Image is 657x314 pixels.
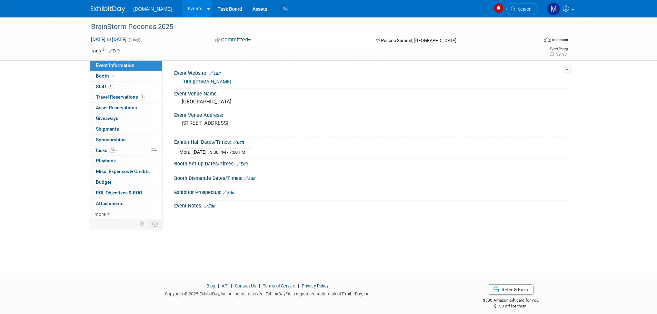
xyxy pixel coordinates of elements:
a: Edit [237,162,248,166]
a: Search [506,3,538,15]
i: Booth reservation complete [112,74,116,78]
a: Privacy Policy [302,283,329,288]
a: Sponsorships [90,135,162,145]
span: Booth [96,73,117,79]
span: Tasks [95,148,117,153]
span: [DOMAIN_NAME] [133,6,172,12]
div: Exhibit Hall Dates/Times: [174,137,567,146]
span: Misc. Expenses & Credits [96,169,150,174]
div: $150 off for them. [455,303,567,309]
div: Event Notes: [174,201,567,210]
div: Event Rating [549,47,568,51]
a: Contact Us [235,283,256,288]
div: In-Person [552,37,568,42]
a: Travel Reservations1 [90,92,162,102]
td: Toggle Event Tabs [148,220,162,229]
td: [DATE] [192,149,207,156]
pre: [STREET_ADDRESS] [182,120,330,126]
a: Edit [209,71,221,76]
a: Budget [90,177,162,188]
img: Format-Inperson.png [544,37,551,42]
img: Mark Menzella [547,2,560,16]
span: Staff [96,84,113,89]
span: 4 [108,84,113,89]
span: | [257,283,262,288]
a: Terms of Service [263,283,295,288]
div: BrainStorm Poconos 2025 [89,21,528,33]
span: Budget [96,179,111,185]
a: Misc. Expenses & Credits [90,166,162,177]
a: Asset Reservations [90,103,162,113]
span: 3:00 PM - 7:00 PM [210,150,245,155]
a: Shipments [90,124,162,134]
span: [DATE] [DATE] [91,36,127,42]
div: $500 Amazon gift card for you, [455,293,567,309]
span: | [296,283,301,288]
a: Staff4 [90,82,162,92]
a: Booth [90,71,162,81]
span: Travel Reservations [96,94,145,100]
span: Shipments [96,126,119,132]
td: Tags [91,47,120,54]
div: Event Venue Address: [174,110,567,119]
img: ExhibitDay [91,6,125,13]
div: Event Venue Name: [174,89,567,97]
span: Asset Reservations [96,105,137,110]
span: | [216,283,221,288]
a: Giveaways [90,113,162,124]
a: Playbook [90,156,162,166]
button: Committed [212,36,253,43]
a: Blog [207,283,215,288]
div: [GEOGRAPHIC_DATA] [179,97,561,107]
a: Edit [204,204,216,209]
a: Attachments [90,199,162,209]
span: Pocono Summit, [GEOGRAPHIC_DATA] [381,38,456,43]
a: more [90,209,162,220]
span: Search [516,7,531,12]
a: Edit [109,49,120,53]
span: more [94,211,106,217]
a: Refer & Earn [488,284,534,295]
span: (1 day) [128,38,140,42]
a: Edit [233,140,244,145]
a: Edit [244,176,256,181]
span: Attachments [96,201,123,206]
div: Booth Set-up Dates/Times: [174,159,567,168]
a: Event Information [90,60,162,71]
div: Event Format [497,36,568,46]
span: Giveaways [96,115,118,121]
span: Event Information [96,62,135,68]
td: Mon. [179,149,192,156]
span: to [106,37,112,42]
td: Personalize Event Tab Strip [136,220,148,229]
span: Playbook [96,158,116,163]
span: 1 [140,94,145,100]
div: Booth Dismantle Dates/Times: [174,173,567,182]
span: Sponsorships [96,137,126,142]
a: [URL][DOMAIN_NAME] [182,79,231,84]
span: | [229,283,234,288]
div: Copyright © 2025 ExhibitDay, Inc. All rights reserved. ExhibitDay is a registered trademark of Ex... [91,289,445,297]
sup: ® [286,291,288,294]
a: ROI, Objectives & ROO [90,188,162,198]
div: Exhibitor Prospectus: [174,187,567,196]
span: 8% [109,148,117,153]
a: Edit [223,190,235,195]
a: API [222,283,228,288]
div: Event Website: [174,68,567,77]
span: ROI, Objectives & ROO [96,190,142,195]
a: Tasks8% [90,145,162,156]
